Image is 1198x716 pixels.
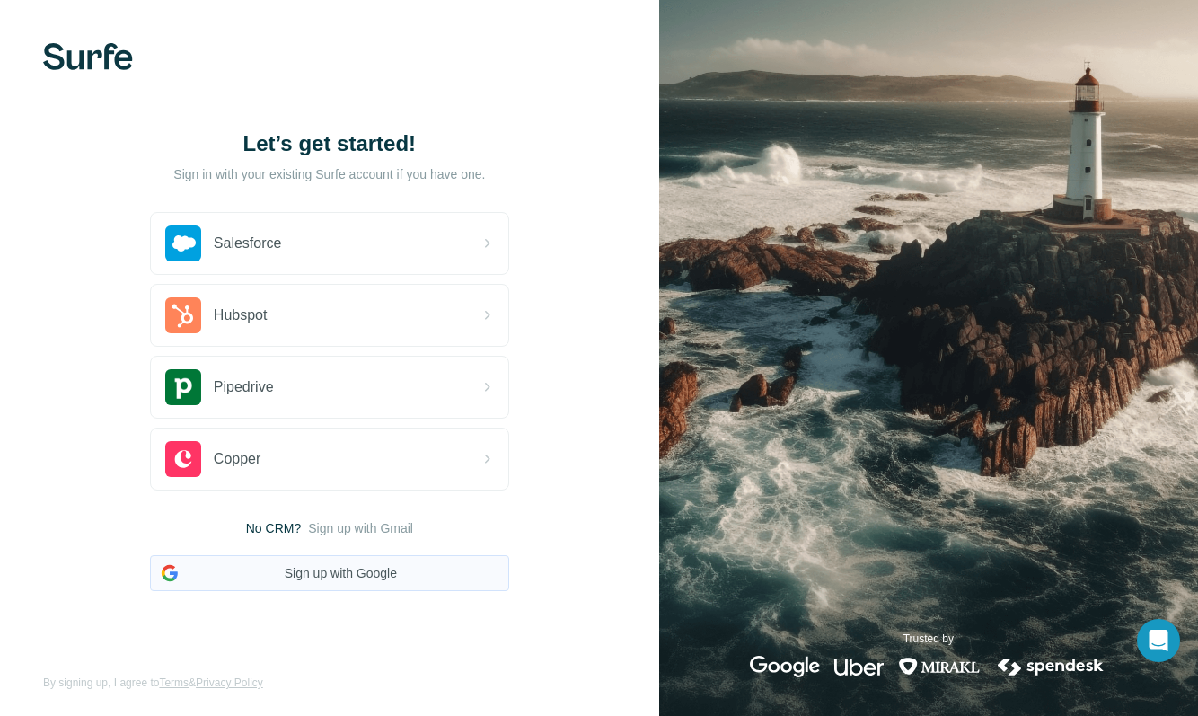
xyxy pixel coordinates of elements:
[43,675,263,691] span: By signing up, I agree to &
[834,656,884,677] img: uber's logo
[308,519,413,537] button: Sign up with Gmail
[246,519,301,537] span: No CRM?
[165,369,201,405] img: pipedrive's logo
[165,297,201,333] img: hubspot's logo
[1137,619,1180,662] div: Open Intercom Messenger
[898,656,981,677] img: mirakl's logo
[196,676,263,689] a: Privacy Policy
[165,441,201,477] img: copper's logo
[173,165,485,183] p: Sign in with your existing Surfe account if you have one.
[214,305,268,326] span: Hubspot
[43,43,133,70] img: Surfe's logo
[750,656,820,677] img: google's logo
[165,225,201,261] img: salesforce's logo
[995,656,1106,677] img: spendesk's logo
[159,676,189,689] a: Terms
[214,233,282,254] span: Salesforce
[150,555,509,591] button: Sign up with Google
[214,448,260,470] span: Copper
[150,129,509,158] h1: Let’s get started!
[214,376,274,398] span: Pipedrive
[903,631,954,647] p: Trusted by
